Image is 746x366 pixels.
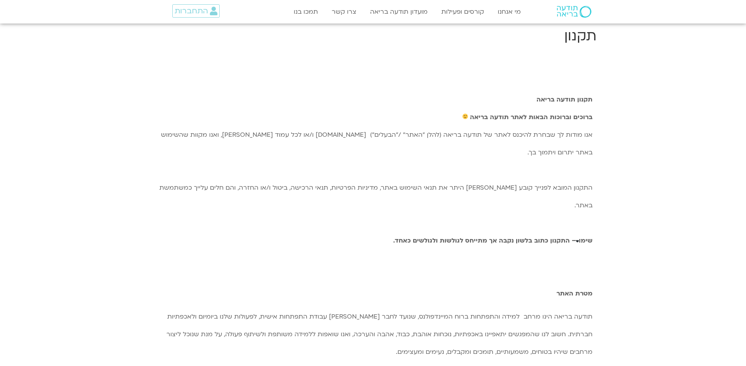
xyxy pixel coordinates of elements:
[393,236,592,245] b: שימו – התקנון כתוב בלשון נקבה אך מתייחס לגולשות ולגולשים כאחד.
[470,113,592,121] b: ברוכים וברוכות הבאות לאתר תודעה בריאה
[175,7,208,15] span: התחברות
[166,312,592,356] span: תודעה בריאה הינו מרחב למידה והתפתחות ברוח המיינדפולנס, שנועד לחבר [PERSON_NAME] עבודת התפתחות איש...
[536,95,592,104] b: תקנון תודעה בריאה
[557,6,591,18] img: תודעה בריאה
[290,4,322,19] a: תמכו בנו
[159,183,592,210] span: התקנון המובא לפנייך קובע [PERSON_NAME] היתר את תנאי השימוש באתר, מדיניות הפרטיות, תנאי הרכישה, בי...
[437,4,488,19] a: קורסים ופעילות
[172,4,220,18] a: התחברות
[161,130,592,157] span: אנו מודות לך שבחרת להיכנס לאתר של תודעה בריאה (להלן "האתר" /"הבעלים") [DOMAIN_NAME] ו/או לכל עמוד...
[576,240,579,243] img: 🖤
[328,4,360,19] a: צרו קשר
[462,114,468,119] img: 🙂
[150,27,596,45] h1: תקנון
[366,4,432,19] a: מועדון תודעה בריאה
[494,4,525,19] a: מי אנחנו
[556,289,592,298] b: מטרת האתר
